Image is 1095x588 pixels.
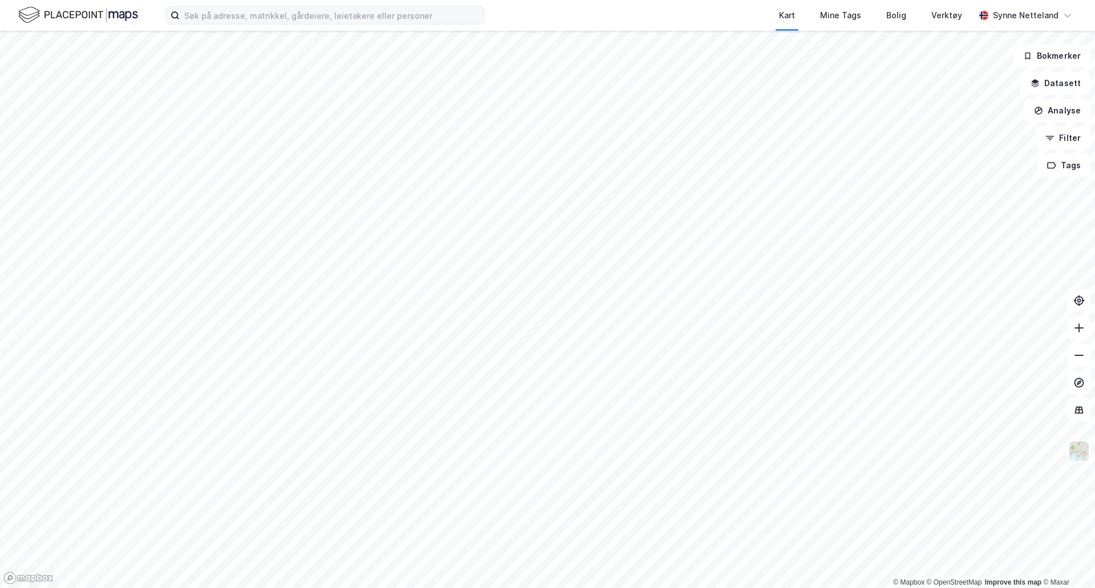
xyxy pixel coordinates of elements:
[1021,72,1090,95] button: Datasett
[1038,533,1095,588] div: Kontrollprogram for chat
[779,9,795,22] div: Kart
[886,9,906,22] div: Bolig
[1036,127,1090,149] button: Filter
[18,5,138,25] img: logo.f888ab2527a4732fd821a326f86c7f29.svg
[1038,533,1095,588] iframe: Chat Widget
[820,9,861,22] div: Mine Tags
[180,7,484,24] input: Søk på adresse, matrikkel, gårdeiere, leietakere eller personer
[927,578,982,586] a: OpenStreetMap
[1024,99,1090,122] button: Analyse
[1037,154,1090,177] button: Tags
[931,9,962,22] div: Verktøy
[985,578,1041,586] a: Improve this map
[3,571,54,585] a: Mapbox homepage
[993,9,1058,22] div: Synne Netteland
[1068,440,1090,462] img: Z
[893,578,924,586] a: Mapbox
[1013,44,1090,67] button: Bokmerker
